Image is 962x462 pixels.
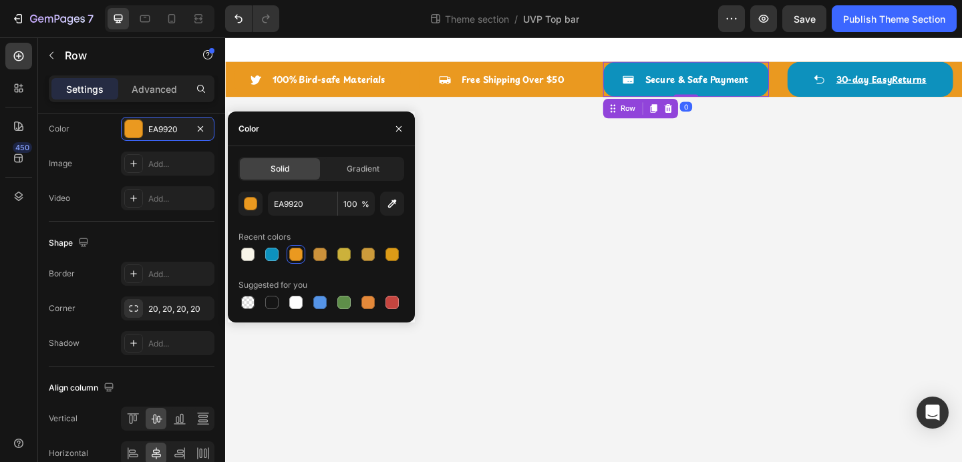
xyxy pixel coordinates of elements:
[148,158,211,170] div: Add...
[514,12,518,26] span: /
[65,47,178,63] p: Row
[238,279,307,291] div: Suggested for you
[49,158,72,170] div: Image
[49,123,69,135] div: Color
[442,12,512,26] span: Theme section
[238,123,259,135] div: Color
[523,12,579,26] span: UVP Top bar
[726,39,763,53] a: Returns
[49,268,75,280] div: Border
[257,39,368,53] p: Free Shipping Over $50
[361,198,369,210] span: %
[148,338,211,350] div: Add...
[843,12,945,26] div: Publish Theme Section
[494,70,508,81] div: 0
[347,163,379,175] span: Gradient
[49,192,70,204] div: Video
[268,192,337,216] input: Eg: FFFFFF
[148,303,211,315] div: 20, 20, 20, 20
[49,302,75,314] div: Corner
[225,37,962,462] iframe: Design area
[917,397,949,429] div: Open Intercom Messenger
[225,5,279,32] div: Undo/Redo
[49,413,77,425] div: Vertical
[88,11,94,27] p: 7
[794,13,816,25] span: Save
[5,5,100,32] button: 7
[49,337,79,349] div: Shadow
[665,39,763,53] p: 30-day Easy
[427,71,449,83] div: Row
[148,193,211,205] div: Add...
[132,82,177,96] p: Advanced
[148,124,187,136] div: EA9920
[457,39,569,53] p: Secure & Safe Payment
[782,5,826,32] button: Save
[271,163,289,175] span: Solid
[148,268,211,280] div: Add...
[49,234,92,252] div: Shape
[832,5,957,32] button: Publish Theme Section
[49,447,88,459] div: Horizontal
[49,379,117,397] div: Align column
[238,231,291,243] div: Recent colors
[13,142,32,153] div: 450
[66,82,104,96] p: Settings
